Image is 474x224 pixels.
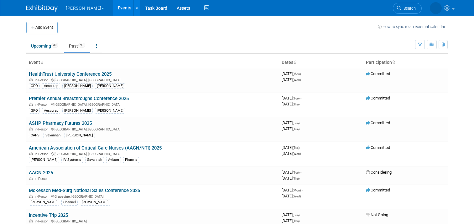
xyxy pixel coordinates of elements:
span: In-Person [34,127,50,131]
span: (Sun) [293,213,300,217]
div: [PERSON_NAME] [62,83,93,89]
a: McKesson Med-Surg National Sales Conference 2025 [29,188,140,193]
div: [GEOGRAPHIC_DATA], [GEOGRAPHIC_DATA] [29,77,277,82]
img: In-Person Event [29,78,33,81]
a: Sort by Start Date [293,60,296,65]
span: (Wed) [293,152,301,155]
img: ExhibitDay [26,5,58,12]
div: [PERSON_NAME] [65,133,95,138]
span: (Sun) [293,121,300,125]
span: Committed [366,188,390,192]
span: [DATE] [282,194,301,198]
span: Not Going [366,212,388,217]
div: [PERSON_NAME] [95,108,125,114]
div: IV Systems [61,157,83,163]
span: [DATE] [282,126,300,131]
span: (Tue) [293,171,300,174]
div: CAPS [29,133,41,138]
a: HealthTrust University Conference 2025 [29,71,112,77]
div: [PERSON_NAME] [62,108,93,114]
span: - [300,170,301,175]
div: Grapevine, [GEOGRAPHIC_DATA] [29,194,277,199]
span: In-Person [34,103,50,107]
span: In-Person [34,177,50,181]
span: (Mon) [293,189,301,192]
span: [DATE] [282,176,300,181]
div: Aesculap [42,108,60,114]
a: American Association of Critical Care Nurses (AACN/NTI) 2025 [29,145,162,151]
span: In-Person [34,78,50,82]
span: (Wed) [293,195,301,198]
div: [PERSON_NAME] [95,83,125,89]
div: [GEOGRAPHIC_DATA] [29,218,277,223]
div: [GEOGRAPHIC_DATA], [GEOGRAPHIC_DATA] [29,151,277,156]
a: How to sync to an external calendar... [378,24,448,29]
span: (Tue) [293,97,300,100]
span: Committed [366,96,390,100]
span: (Tue) [293,127,300,131]
a: Upcoming30 [26,40,63,52]
a: Premier Annual Breakthroughs Conference 2025 [29,96,129,101]
span: Search [401,6,416,11]
div: Savannah [44,133,62,138]
th: Event [26,57,279,68]
img: In-Person Event [29,152,33,155]
img: In-Person Event [29,103,33,106]
span: [DATE] [282,170,301,175]
span: [DATE] [282,77,301,82]
span: [DATE] [282,96,301,100]
span: (Thu) [293,103,300,106]
th: Participation [363,57,448,68]
div: [GEOGRAPHIC_DATA], [GEOGRAPHIC_DATA] [29,126,277,131]
a: Sort by Participation Type [392,60,395,65]
th: Dates [279,57,363,68]
div: [PERSON_NAME] [29,157,59,163]
img: In-Person Event [29,219,33,222]
span: - [300,212,301,217]
a: Search [393,3,422,14]
span: [DATE] [282,120,301,125]
span: Considering [366,170,392,175]
div: [PERSON_NAME] [29,200,59,205]
span: [DATE] [282,151,301,156]
span: - [300,145,301,150]
div: Pharma [123,157,139,163]
span: [DATE] [282,102,300,106]
button: Add Event [26,22,58,33]
span: [DATE] [282,188,303,192]
span: Committed [366,120,390,125]
span: 99 [78,43,85,48]
img: In-Person Event [29,195,33,198]
span: [DATE] [282,145,301,150]
span: 30 [51,43,58,48]
span: - [302,71,303,76]
div: GPO [29,108,40,114]
span: (Tue) [293,146,300,150]
div: Savannah [85,157,104,163]
span: [DATE] [282,71,303,76]
span: Committed [366,145,390,150]
span: In-Person [34,152,50,156]
span: - [302,188,303,192]
span: - [300,96,301,100]
div: Channel [61,200,78,205]
span: - [300,120,301,125]
a: Past99 [64,40,90,52]
span: (Mon) [293,72,301,76]
img: In-Person Event [29,127,33,130]
div: [PERSON_NAME] [80,200,110,205]
span: In-Person [34,219,50,223]
span: Committed [366,71,390,76]
div: Aesculap [42,83,60,89]
span: [DATE] [282,218,300,223]
span: (Wed) [293,78,301,82]
img: Savannah Jones [430,2,442,14]
a: ASHP Pharmacy Futures 2025 [29,120,92,126]
span: (Thu) [293,177,300,180]
a: Sort by Event Name [40,60,43,65]
span: (Thu) [293,219,300,223]
span: In-Person [34,195,50,199]
a: Incentive Trip 2025 [29,212,68,218]
div: Avitum [106,157,121,163]
div: [GEOGRAPHIC_DATA], [GEOGRAPHIC_DATA] [29,102,277,107]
